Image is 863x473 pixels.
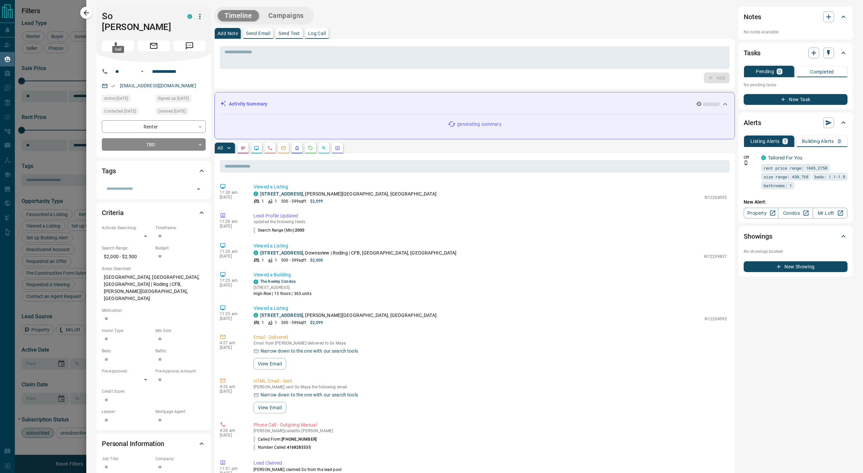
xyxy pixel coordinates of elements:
svg: Emails [281,145,286,151]
p: 500 - 599 sqft [281,198,306,204]
span: bathrooms: 1 [764,182,792,189]
p: Listing Alerts [750,139,780,144]
p: No notes available [744,29,847,35]
p: 11:25 am [220,278,243,283]
p: Pending [756,69,774,74]
p: Narrow down to the one with our search tools [261,391,358,398]
svg: Email Verified [111,84,115,88]
p: N12268095 [705,316,727,322]
span: 2000 [295,228,304,233]
h2: Showings [744,231,772,242]
a: The Keeley Condos [260,279,296,284]
p: Log Call [308,31,326,36]
p: 0 [838,139,841,144]
div: Tasks [744,45,847,61]
svg: Requests [308,145,313,151]
p: W12299837 [704,254,727,260]
p: 500 - 599 sqft [281,257,306,263]
p: Viewed a Listing [254,305,727,312]
div: Alerts [744,115,847,131]
p: All [217,146,223,150]
a: Condos [778,208,813,218]
a: Tailored For You [768,155,802,160]
span: 4168283335 [287,445,311,450]
button: View Email [254,358,286,369]
p: N12268095 [705,195,727,201]
div: Notes [744,9,847,25]
p: [DATE] [220,254,243,259]
span: Message [173,40,206,51]
p: 1 [262,198,264,204]
svg: Calls [267,145,273,151]
p: , [PERSON_NAME][GEOGRAPHIC_DATA], [GEOGRAPHIC_DATA] [260,312,437,319]
p: 1 [262,257,264,263]
p: Off [744,154,757,160]
p: 1 [262,320,264,326]
p: Timeframe: [155,225,206,231]
p: 11:26 am [220,219,243,224]
p: Send Text [278,31,300,36]
div: condos.ca [187,14,192,19]
h2: Criteria [102,207,124,218]
p: [DATE] [220,345,243,350]
span: size range: 450,768 [764,173,808,180]
p: 4:26 am [220,384,243,389]
h2: Personal Information [102,438,164,449]
svg: Opportunities [321,145,327,151]
span: Claimed [DATE] [158,108,186,115]
div: Sat Aug 16 2025 [102,108,152,117]
h2: Tags [102,166,116,176]
p: New Alert: [744,199,847,206]
p: Pre-Approval Amount: [155,368,206,374]
div: Tags [102,163,206,179]
p: $2,000 - $2,500 [102,251,152,262]
button: Open [138,67,146,76]
a: [EMAIL_ADDRESS][DOMAIN_NAME] [120,83,196,88]
svg: Push Notification Only [744,160,748,165]
span: Signed up [DATE] [158,95,189,102]
p: HTML Email - Sent [254,378,727,385]
div: Call [112,46,124,53]
div: Fri Aug 15 2025 [155,108,206,117]
p: Pre-Approved: [102,368,152,374]
p: Company: [155,456,206,462]
div: Fri Aug 15 2025 [155,95,206,104]
p: Building Alerts [802,139,834,144]
p: generating summary [457,121,501,128]
p: High-Rise | 13 floors | 363 units [254,291,311,297]
p: [DATE] [220,195,243,200]
p: $2,000 [310,257,323,263]
p: Viewed a Listing [254,242,727,249]
p: $2,099 [310,198,323,204]
div: condos.ca [254,313,258,318]
span: Contacted [DATE] [104,108,136,115]
p: Narrow down to the one with our search tools [261,348,358,355]
svg: Lead Browsing Activity [254,145,259,151]
p: Motivation: [102,307,206,314]
span: rent price range: 1845,2750 [764,165,827,171]
p: Viewed a Building [254,271,727,278]
p: Mortgage Agent: [155,409,206,415]
p: Lead Claimed [254,460,727,467]
p: Email from [PERSON_NAME] delivered to So Maya [254,341,727,346]
div: Personal Information [102,436,206,452]
div: Showings [744,228,847,244]
p: [DATE] [220,224,243,229]
p: [PERSON_NAME] called So [PERSON_NAME] [254,428,727,433]
p: [STREET_ADDRESS] [254,285,311,291]
p: [PERSON_NAME] sent So Maya the following email [254,385,727,389]
h1: So [PERSON_NAME] [102,11,177,32]
div: condos.ca [254,191,258,196]
button: Timeline [218,10,259,21]
span: Email [138,40,170,51]
p: No showings booked [744,248,847,255]
p: $2,099 [310,320,323,326]
a: [STREET_ADDRESS] [260,313,303,318]
svg: Agent Actions [335,145,340,151]
p: [PERSON_NAME] claimed So from the lead pool [254,467,727,473]
p: 0 [778,69,781,74]
h2: Notes [744,11,761,22]
div: condos.ca [254,279,258,284]
p: , Downsview | Roding | CFB, [GEOGRAPHIC_DATA], [GEOGRAPHIC_DATA] [260,249,457,257]
p: [DATE] [220,316,243,321]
